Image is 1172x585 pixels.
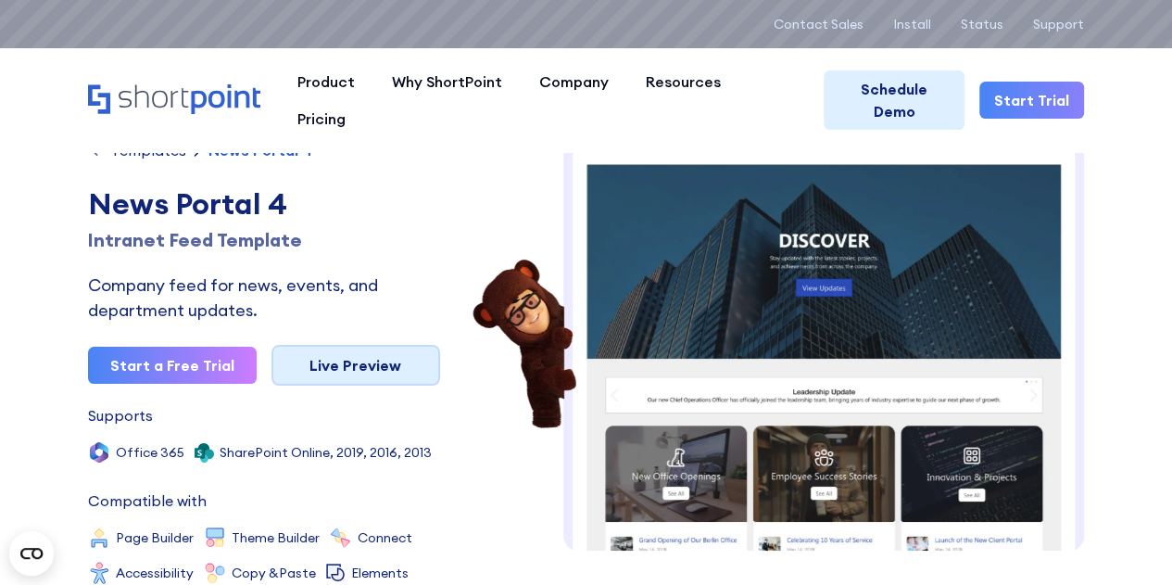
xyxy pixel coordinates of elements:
[279,100,364,137] a: Pricing
[824,70,964,130] a: Schedule Demo
[521,63,627,100] a: Company
[116,566,194,579] div: Accessibility
[1033,17,1084,32] a: Support
[279,63,373,100] a: Product
[351,566,409,579] div: Elements
[373,63,521,100] a: Why ShortPoint
[116,446,184,459] div: Office 365
[88,347,257,384] a: Start a Free Trial
[110,143,186,158] div: Templates
[88,408,153,423] div: Supports
[208,143,312,158] div: News Portal 4
[1079,496,1172,585] iframe: Chat Widget
[271,345,440,386] a: Live Preview
[116,531,194,544] div: Page Builder
[88,182,440,226] div: News Portal 4
[88,493,207,508] div: Compatible with
[774,17,863,32] a: Contact Sales
[88,84,260,116] a: Home
[392,70,502,93] div: Why ShortPoint
[297,70,355,93] div: Product
[539,70,609,93] div: Company
[232,531,320,544] div: Theme Builder
[297,108,346,130] div: Pricing
[88,226,440,254] h1: Intranet Feed Template
[220,446,432,459] div: SharePoint Online, 2019, 2016, 2013
[627,63,739,100] a: Resources
[88,273,440,323] div: Company feed for news, events, and department updates.
[646,70,721,93] div: Resources
[358,531,412,544] div: Connect
[961,17,1003,32] a: Status
[232,566,316,579] div: Copy &Paste
[893,17,931,32] a: Install
[9,531,54,576] button: Open CMP widget
[979,82,1084,119] a: Start Trial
